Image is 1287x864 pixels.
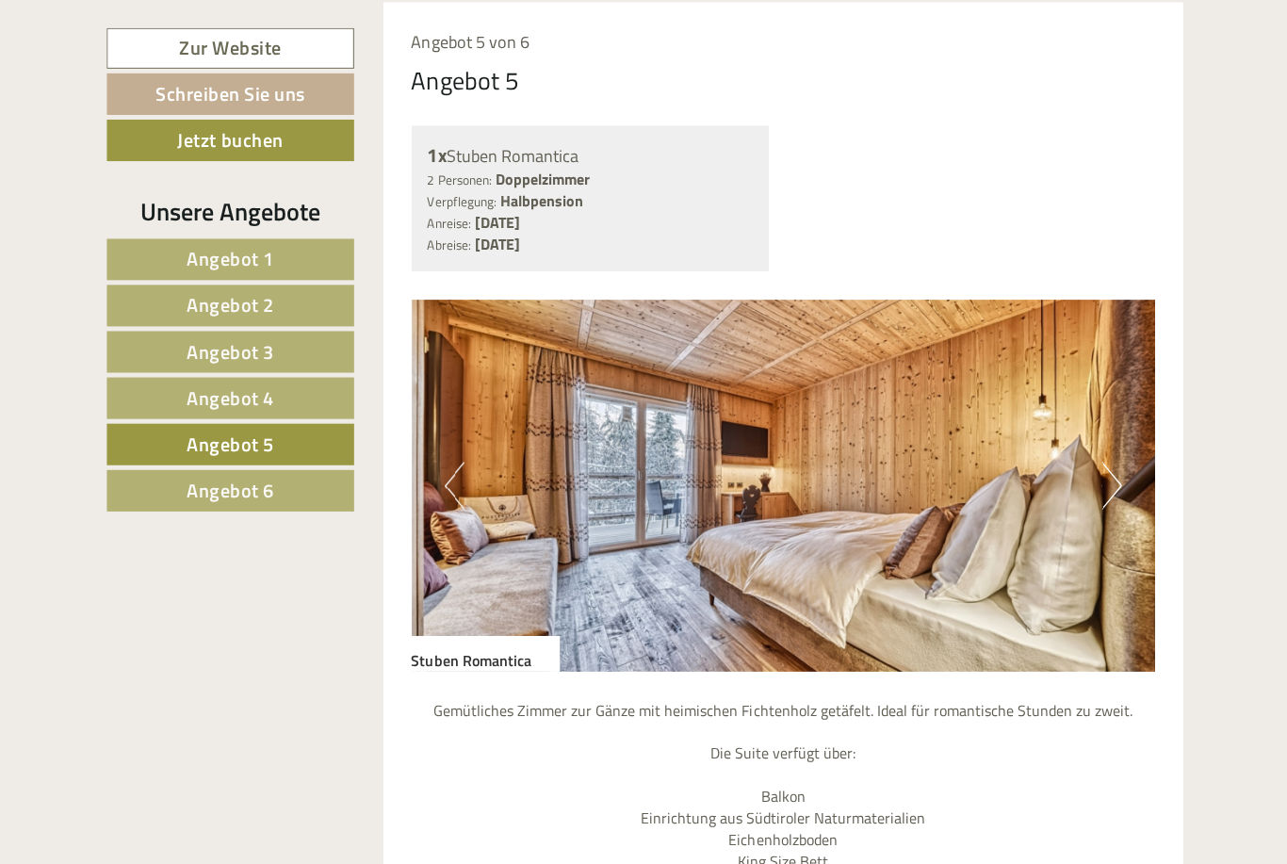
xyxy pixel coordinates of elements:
[411,300,1153,671] img: image
[427,142,752,170] div: Stuben Romantica
[427,140,446,170] b: 1x
[106,28,353,69] a: Zur Website
[187,244,274,273] span: Angebot 1
[427,236,470,254] small: Abreise:
[474,233,519,255] b: [DATE]
[427,214,470,233] small: Anreise:
[187,290,274,319] span: Angebot 2
[106,120,353,161] a: Jetzt buchen
[187,429,274,458] span: Angebot 5
[427,192,496,211] small: Verpflegung:
[187,383,274,412] span: Angebot 4
[106,194,353,229] div: Unsere Angebote
[427,171,491,189] small: 2 Personen:
[187,475,274,504] span: Angebot 6
[495,168,589,190] b: Doppelzimmer
[187,336,274,366] span: Angebot 3
[106,73,353,115] a: Schreiben Sie uns
[411,635,559,671] div: Stuben Romantica
[474,211,519,234] b: [DATE]
[1100,462,1119,509] button: Next
[411,63,518,98] div: Angebot 5
[444,462,464,509] button: Previous
[411,30,529,56] span: Angebot 5 von 6
[499,189,582,212] b: Halbpension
